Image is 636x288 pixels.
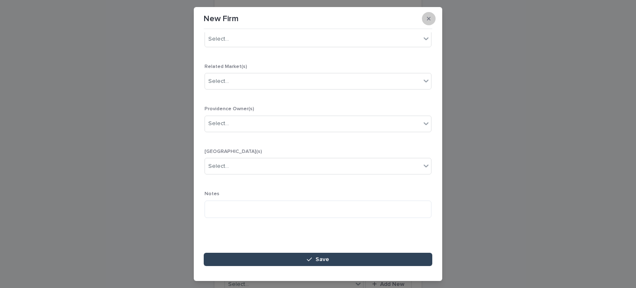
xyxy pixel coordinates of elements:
div: Select... [208,35,229,44]
button: Save [204,253,432,266]
div: Select... [208,119,229,128]
span: Save [316,257,329,262]
span: [GEOGRAPHIC_DATA](s) [205,149,262,154]
div: Select... [208,162,229,171]
div: Select... [208,77,229,86]
span: Providence Owner(s) [205,106,254,111]
span: Related Market(s) [205,64,247,69]
span: Notes [205,191,219,196]
p: New Firm [204,14,238,24]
